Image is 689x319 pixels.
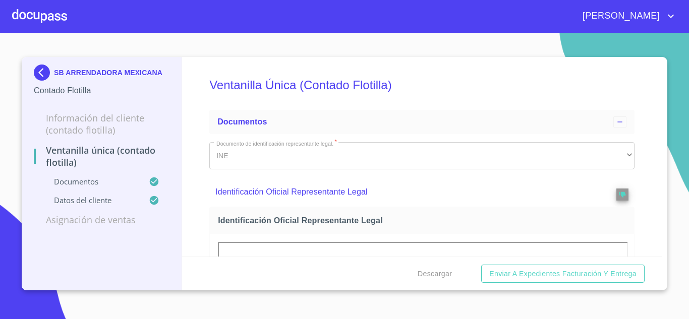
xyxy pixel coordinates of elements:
button: reject [616,188,628,201]
p: Asignación de Ventas [34,214,169,226]
span: Descargar [418,268,452,280]
div: INE [209,142,635,169]
span: Documentos [217,117,267,126]
p: Información del Cliente (Contado Flotilla) [34,112,169,136]
p: Datos del cliente [34,195,149,205]
span: [PERSON_NAME] [575,8,665,24]
img: Docupass spot blue [34,65,54,81]
span: Enviar a Expedientes Facturación y Entrega [489,268,637,280]
p: Documentos [34,176,149,186]
p: Contado Flotilla [34,85,169,97]
button: account of current user [575,8,677,24]
button: Descargar [414,265,456,283]
div: SB ARRENDADORA MEXICANA [34,65,169,85]
span: Identificación Oficial Representante Legal [218,215,630,226]
div: Documentos [209,110,635,134]
p: Ventanilla Única (Contado Flotilla) [34,144,169,168]
button: Enviar a Expedientes Facturación y Entrega [481,265,645,283]
h5: Ventanilla Única (Contado Flotilla) [209,65,635,106]
p: Identificación Oficial Representante Legal [215,186,587,198]
p: SB ARRENDADORA MEXICANA [54,69,162,77]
